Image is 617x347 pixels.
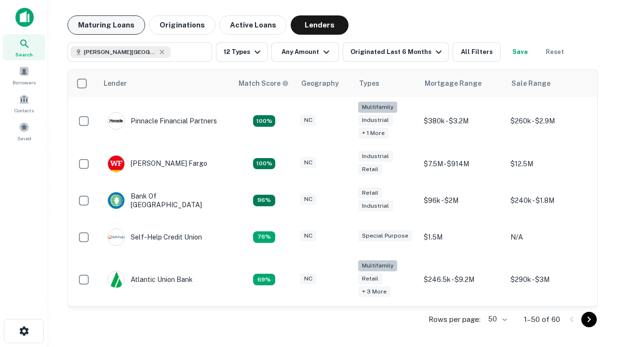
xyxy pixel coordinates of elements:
[107,228,202,246] div: Self-help Credit Union
[300,194,316,205] div: NC
[419,255,506,304] td: $246.5k - $9.2M
[239,78,289,89] div: Capitalize uses an advanced AI algorithm to match your search with the best lender. The match sco...
[343,42,449,62] button: Originated Last 6 Months
[358,273,382,284] div: Retail
[506,97,592,146] td: $260k - $2.9M
[300,157,316,168] div: NC
[13,79,36,86] span: Borrowers
[524,314,560,325] p: 1–50 of 60
[569,270,617,316] iframe: Chat Widget
[358,200,393,212] div: Industrial
[358,128,389,139] div: + 1 more
[233,70,295,97] th: Capitalize uses an advanced AI algorithm to match your search with the best lender. The match sco...
[107,155,207,173] div: [PERSON_NAME] Fargo
[15,8,34,27] img: capitalize-icon.png
[301,78,339,89] div: Geography
[271,42,339,62] button: Any Amount
[425,78,482,89] div: Mortgage Range
[108,156,124,172] img: picture
[291,15,349,35] button: Lenders
[17,134,31,142] span: Saved
[3,90,45,116] a: Contacts
[219,15,287,35] button: Active Loans
[67,15,145,35] button: Maturing Loans
[3,34,45,60] a: Search
[108,113,124,129] img: picture
[453,42,501,62] button: All Filters
[358,102,397,113] div: Multifamily
[253,274,275,285] div: Matching Properties: 10, hasApolloMatch: undefined
[253,195,275,206] div: Matching Properties: 14, hasApolloMatch: undefined
[353,70,419,97] th: Types
[216,42,268,62] button: 12 Types
[107,192,223,209] div: Bank Of [GEOGRAPHIC_DATA]
[15,51,33,58] span: Search
[3,118,45,144] a: Saved
[506,146,592,182] td: $12.5M
[358,260,397,271] div: Multifamily
[539,42,570,62] button: Reset
[149,15,215,35] button: Originations
[98,70,233,97] th: Lender
[300,230,316,241] div: NC
[419,97,506,146] td: $380k - $3.2M
[295,70,353,97] th: Geography
[108,229,124,245] img: picture
[253,231,275,243] div: Matching Properties: 11, hasApolloMatch: undefined
[419,219,506,255] td: $1.5M
[506,219,592,255] td: N/A
[484,312,509,326] div: 50
[506,70,592,97] th: Sale Range
[358,286,390,297] div: + 3 more
[358,164,382,175] div: Retail
[253,158,275,170] div: Matching Properties: 15, hasApolloMatch: undefined
[506,255,592,304] td: $290k - $3M
[358,151,393,162] div: Industrial
[104,78,127,89] div: Lender
[358,187,382,199] div: Retail
[358,230,412,241] div: Special Purpose
[419,182,506,219] td: $96k - $2M
[419,146,506,182] td: $7.5M - $914M
[511,78,550,89] div: Sale Range
[108,192,124,209] img: picture
[419,70,506,97] th: Mortgage Range
[107,112,217,130] div: Pinnacle Financial Partners
[581,312,597,327] button: Go to next page
[506,182,592,219] td: $240k - $1.8M
[108,271,124,288] img: picture
[505,42,536,62] button: Save your search to get updates of matches that match your search criteria.
[253,115,275,127] div: Matching Properties: 26, hasApolloMatch: undefined
[14,107,34,114] span: Contacts
[239,78,287,89] h6: Match Score
[107,271,193,288] div: Atlantic Union Bank
[300,115,316,126] div: NC
[84,48,156,56] span: [PERSON_NAME][GEOGRAPHIC_DATA], [GEOGRAPHIC_DATA]
[429,314,481,325] p: Rows per page:
[358,115,393,126] div: Industrial
[359,78,379,89] div: Types
[350,46,444,58] div: Originated Last 6 Months
[300,273,316,284] div: NC
[3,62,45,88] a: Borrowers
